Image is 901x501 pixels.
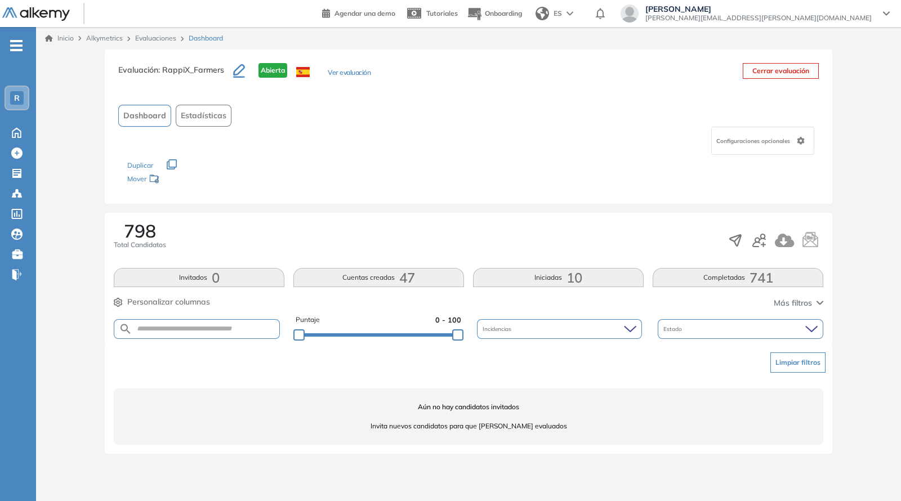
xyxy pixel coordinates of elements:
[483,325,514,333] span: Incidencias
[296,67,310,77] img: ESP
[123,110,166,122] span: Dashboard
[114,296,210,308] button: Personalizar columnas
[774,297,823,309] button: Más filtros
[176,105,231,127] button: Estadísticas
[114,421,823,431] span: Invita nuevos candidatos para que [PERSON_NAME] evaluados
[477,319,643,339] div: Incidencias
[645,14,872,23] span: [PERSON_NAME][EMAIL_ADDRESS][PERSON_NAME][DOMAIN_NAME]
[663,325,684,333] span: Estado
[127,169,240,190] div: Mover
[86,34,123,42] span: Alkymetrics
[158,65,224,75] span: : RappiX_Farmers
[127,161,153,169] span: Duplicar
[435,315,461,325] span: 0 - 100
[645,5,872,14] span: [PERSON_NAME]
[114,402,823,412] span: Aún no hay candidatos invitados
[774,297,812,309] span: Más filtros
[426,9,458,17] span: Tutoriales
[567,11,573,16] img: arrow
[118,63,233,87] h3: Evaluación
[716,137,792,145] span: Configuraciones opcionales
[127,296,210,308] span: Personalizar columnas
[743,63,819,79] button: Cerrar evaluación
[181,110,226,122] span: Estadísticas
[114,240,166,250] span: Total Candidatos
[189,33,223,43] span: Dashboard
[135,34,176,42] a: Evaluaciones
[473,268,644,287] button: Iniciadas10
[485,9,522,17] span: Onboarding
[10,44,23,47] i: -
[467,2,522,26] button: Onboarding
[328,68,371,79] button: Ver evaluación
[258,63,287,78] span: Abierta
[554,8,562,19] span: ES
[293,268,464,287] button: Cuentas creadas47
[2,7,70,21] img: Logo
[711,127,814,155] div: Configuraciones opcionales
[45,33,74,43] a: Inicio
[119,322,132,336] img: SEARCH_ALT
[658,319,823,339] div: Estado
[334,9,395,17] span: Agendar una demo
[124,222,156,240] span: 798
[118,105,171,127] button: Dashboard
[14,93,20,102] span: R
[653,268,823,287] button: Completadas741
[322,6,395,19] a: Agendar una demo
[296,315,320,325] span: Puntaje
[770,352,826,373] button: Limpiar filtros
[114,268,284,287] button: Invitados0
[536,7,549,20] img: world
